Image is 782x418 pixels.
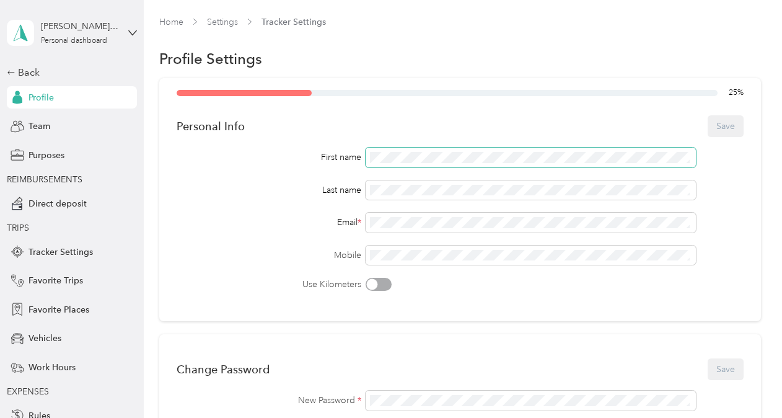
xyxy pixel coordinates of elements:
[29,149,64,162] span: Purposes
[7,174,82,185] span: REIMBURSEMENTS
[207,17,238,27] a: Settings
[29,197,87,210] span: Direct deposit
[177,216,361,229] div: Email
[29,303,89,316] span: Favorite Places
[177,278,361,291] label: Use Kilometers
[177,151,361,164] div: First name
[177,394,361,407] label: New Password
[29,246,93,259] span: Tracker Settings
[29,120,50,133] span: Team
[177,120,245,133] div: Personal Info
[29,361,76,374] span: Work Hours
[41,37,107,45] div: Personal dashboard
[159,52,262,65] h1: Profile Settings
[159,17,183,27] a: Home
[177,363,270,376] div: Change Password
[41,20,118,33] div: [PERSON_NAME][EMAIL_ADDRESS][PERSON_NAME][DOMAIN_NAME]
[29,274,83,287] span: Favorite Trips
[729,87,744,99] span: 25 %
[7,223,29,233] span: TRIPS
[7,386,49,397] span: EXPENSES
[7,65,131,80] div: Back
[261,16,326,29] span: Tracker Settings
[713,349,782,418] iframe: Everlance-gr Chat Button Frame
[29,91,54,104] span: Profile
[177,249,361,262] label: Mobile
[29,332,61,345] span: Vehicles
[177,184,361,197] div: Last name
